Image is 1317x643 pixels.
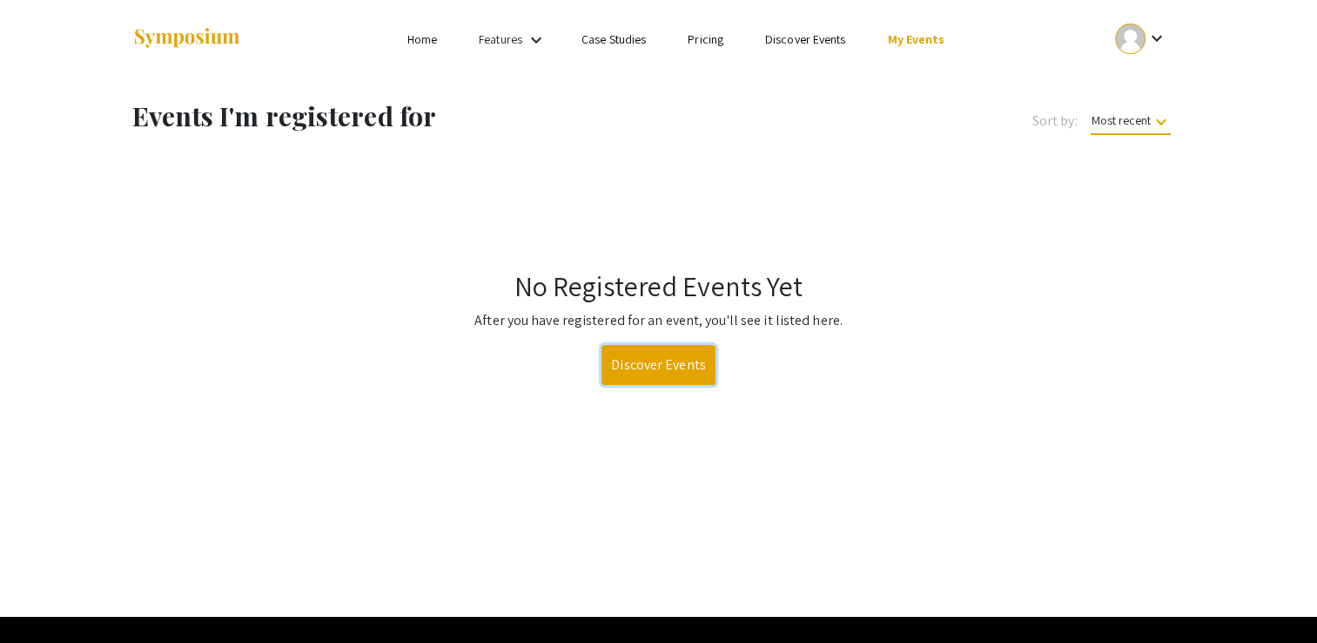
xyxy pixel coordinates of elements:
[479,31,522,47] a: Features
[13,565,74,630] iframe: Chat
[1097,19,1185,58] button: Expand account dropdown
[137,310,1181,331] p: After you have registered for an event, you'll see it listed here.
[1077,105,1185,136] button: Most recent
[1146,28,1166,49] mat-icon: Expand account dropdown
[132,100,736,132] h1: Events I'm registered for
[765,31,846,47] a: Discover Events
[688,31,723,47] a: Pricing
[137,269,1181,302] h1: No Registered Events Yet
[1032,111,1078,132] span: Sort by:
[1091,112,1171,135] span: Most recent
[407,31,437,47] a: Home
[526,30,547,51] mat-icon: Expand Features list
[132,27,241,51] img: Symposium by ForagerOne
[581,31,646,47] a: Case Studies
[601,345,716,385] a: Discover Events
[1150,112,1171,132] mat-icon: keyboard_arrow_down
[887,31,944,47] a: My Events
